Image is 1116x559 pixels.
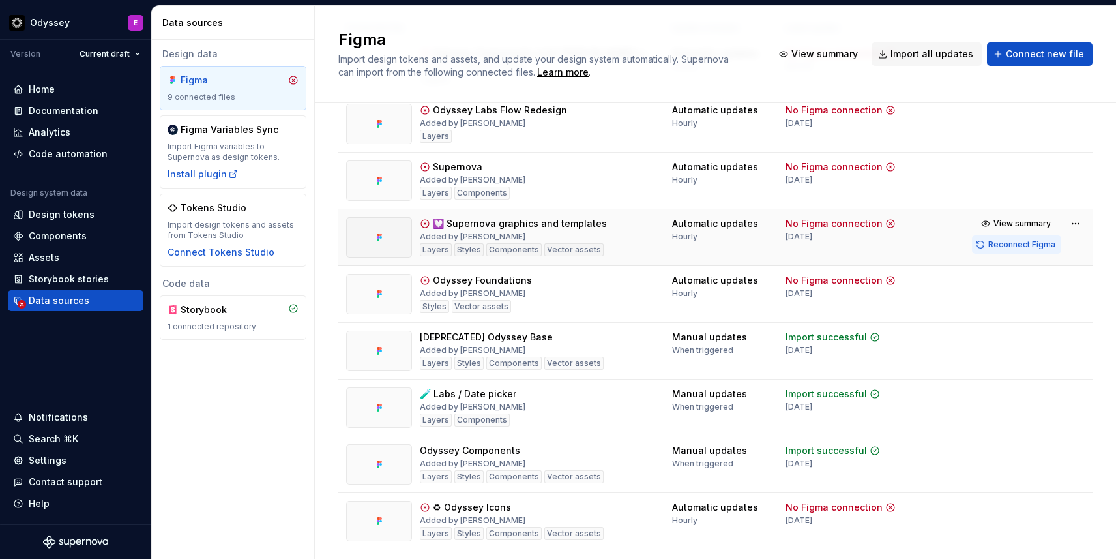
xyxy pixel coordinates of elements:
[672,288,697,299] div: Hourly
[433,217,607,230] div: 💟 Supernova graphics and templates
[420,515,525,526] div: Added by [PERSON_NAME]
[160,194,306,267] a: Tokens StudioImport design tokens and assets from Tokens StudioConnect Tokens Studio
[80,49,130,59] span: Current draft
[8,100,143,121] a: Documentation
[420,130,452,143] div: Layers
[544,470,604,483] div: Vector assets
[168,168,239,181] div: Install plugin
[8,79,143,100] a: Home
[29,104,98,117] div: Documentation
[181,303,243,316] div: Storybook
[786,345,812,355] div: [DATE]
[454,357,484,370] div: Styles
[29,230,87,243] div: Components
[672,444,747,457] div: Manual updates
[786,402,812,412] div: [DATE]
[9,15,25,31] img: c755af4b-9501-4838-9b3a-04de1099e264.png
[420,414,452,427] div: Layers
[786,444,867,457] div: Import successful
[29,273,109,286] div: Storybook stories
[420,232,525,242] div: Added by [PERSON_NAME]
[10,188,87,198] div: Design system data
[8,269,143,290] a: Storybook stories
[3,8,149,37] button: OdysseyE
[74,45,146,63] button: Current draft
[672,331,747,344] div: Manual updates
[420,527,452,540] div: Layers
[181,74,243,87] div: Figma
[8,290,143,311] a: Data sources
[134,18,138,28] div: E
[8,204,143,225] a: Design tokens
[786,104,883,117] div: No Figma connection
[672,104,758,117] div: Automatic updates
[890,48,973,61] span: Import all updates
[972,215,1061,233] button: View summary
[29,497,50,510] div: Help
[786,387,867,400] div: Import successful
[486,470,542,483] div: Components
[8,472,143,492] button: Contact support
[160,66,306,110] a: Figma9 connected files
[168,246,274,259] button: Connect Tokens Studio
[672,232,697,242] div: Hourly
[672,387,747,400] div: Manual updates
[29,208,95,221] div: Design tokens
[786,331,867,344] div: Import successful
[29,476,102,489] div: Contact support
[420,387,516,400] div: 🧪 Labs / Date picker
[672,274,758,287] div: Automatic updates
[537,66,589,79] a: Learn more
[786,217,883,230] div: No Figma connection
[786,515,812,526] div: [DATE]
[791,48,858,61] span: View summary
[486,243,542,256] div: Components
[786,160,883,174] div: No Figma connection
[672,118,697,128] div: Hourly
[168,322,299,332] div: 1 connected repository
[29,411,88,424] div: Notifications
[160,277,306,290] div: Code data
[8,450,143,471] a: Settings
[338,29,757,50] h2: Figma
[672,501,758,514] div: Automatic updates
[420,470,452,483] div: Layers
[162,16,309,29] div: Data sources
[43,536,108,549] svg: Supernova Logo
[452,300,511,313] div: Vector assets
[786,232,812,242] div: [DATE]
[486,357,542,370] div: Components
[8,226,143,247] a: Components
[544,527,604,540] div: Vector assets
[420,331,553,344] div: [DEPRECATED] Odyssey Base
[8,493,143,514] button: Help
[181,123,278,136] div: Figma Variables Sync
[29,147,108,160] div: Code automation
[786,118,812,128] div: [DATE]
[544,243,604,256] div: Vector assets
[786,288,812,299] div: [DATE]
[420,187,452,200] div: Layers
[181,202,246,215] div: Tokens Studio
[972,235,1061,254] button: Reconnect Figma
[420,444,520,457] div: Odyssey Components
[168,92,299,102] div: 9 connected files
[420,345,525,355] div: Added by [PERSON_NAME]
[29,294,89,307] div: Data sources
[786,501,883,514] div: No Figma connection
[672,459,733,469] div: When triggered
[786,274,883,287] div: No Figma connection
[160,115,306,189] a: Figma Variables SyncImport Figma variables to Supernova as design tokens.Install plugin
[433,274,532,287] div: Odyssey Foundations
[433,104,567,117] div: Odyssey Labs Flow Redesign
[420,459,525,469] div: Added by [PERSON_NAME]
[786,459,812,469] div: [DATE]
[544,357,604,370] div: Vector assets
[10,49,40,59] div: Version
[8,122,143,143] a: Analytics
[168,220,299,241] div: Import design tokens and assets from Tokens Studio
[160,295,306,340] a: Storybook1 connected repository
[433,160,482,174] div: Supernova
